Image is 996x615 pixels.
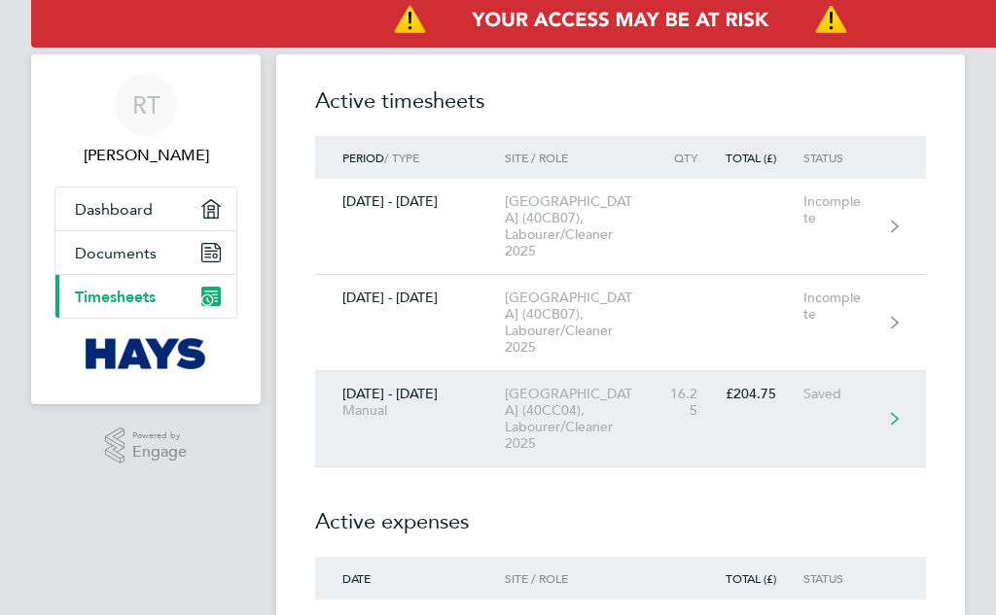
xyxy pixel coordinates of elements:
[315,467,926,557] h2: Active expenses
[55,231,236,274] a: Documents
[315,386,505,419] div: [DATE] - [DATE]
[505,571,663,585] div: Site / Role
[725,571,804,585] div: Total (£)
[132,444,187,461] span: Engage
[132,92,160,118] span: RT
[315,193,505,210] div: [DATE] - [DATE]
[725,386,804,402] div: £204.75
[75,288,156,306] span: Timesheets
[86,338,207,369] img: hays-logo-retina.png
[505,193,663,259] div: [GEOGRAPHIC_DATA] (40CB07), Labourer/Cleaner 2025
[55,188,236,230] a: Dashboard
[803,193,889,226] div: Incomplete
[54,144,237,167] span: Robert Taylor
[54,74,237,167] a: RT[PERSON_NAME]
[803,151,889,164] div: Status
[75,200,153,219] span: Dashboard
[54,338,237,369] a: Go to home page
[342,150,384,165] span: Period
[663,386,725,419] div: 16.25
[663,151,725,164] div: Qty
[55,275,236,318] a: Timesheets
[505,151,663,164] div: Site / Role
[505,290,663,356] div: [GEOGRAPHIC_DATA] (40CB07), Labourer/Cleaner 2025
[342,402,478,419] div: Manual
[315,371,926,467] a: [DATE] - [DATE]Manual[GEOGRAPHIC_DATA] (40CC04), Labourer/Cleaner 202516.25£204.75Saved
[315,151,505,164] div: / Type
[75,244,157,262] span: Documents
[725,151,804,164] div: Total (£)
[315,179,926,275] a: [DATE] - [DATE][GEOGRAPHIC_DATA] (40CB07), Labourer/Cleaner 2025Incomplete
[315,571,505,585] div: Date
[31,54,261,404] nav: Main navigation
[505,386,663,452] div: [GEOGRAPHIC_DATA] (40CC04), Labourer/Cleaner 2025
[315,290,505,306] div: [DATE] - [DATE]
[132,427,187,444] span: Powered by
[315,85,926,136] h2: Active timesheets
[105,427,188,464] a: Powered byEngage
[803,571,889,585] div: Status
[803,386,889,402] div: Saved
[803,290,889,323] div: Incomplete
[315,275,926,371] a: [DATE] - [DATE][GEOGRAPHIC_DATA] (40CB07), Labourer/Cleaner 2025Incomplete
